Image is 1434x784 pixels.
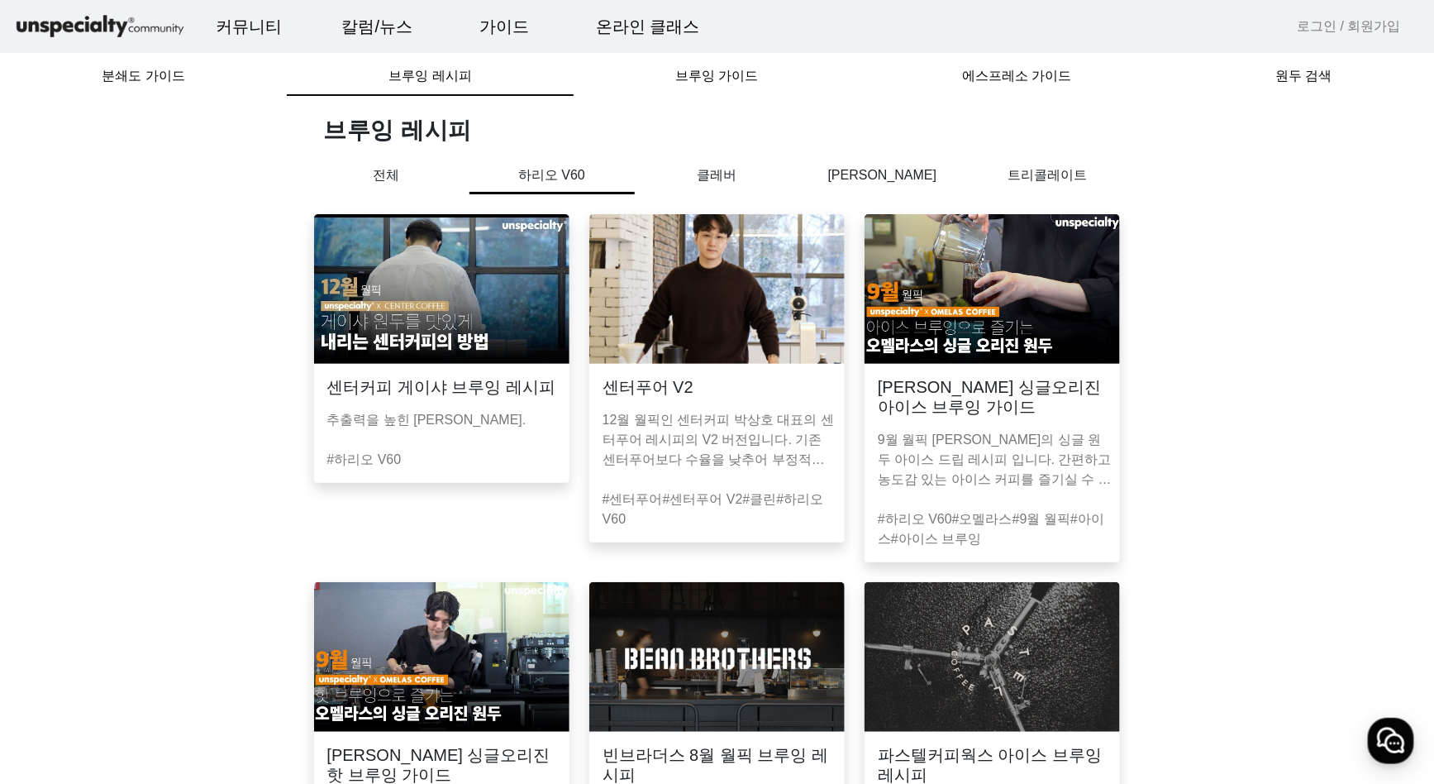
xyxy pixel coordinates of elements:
p: 클레버 [635,165,800,185]
a: #클린 [743,492,777,506]
a: 설정 [213,524,317,566]
a: 커뮤니티 [203,4,296,49]
a: #센터푸어 V2 [663,492,743,506]
a: 센터푸어 V212월 월픽인 센터커피 박상호 대표의 센터푸어 레시피의 V2 버전입니다. 기존 센터푸어보다 수율을 낮추어 부정적인 맛이 억제되었습니다.#센터푸어#센터푸어 V2#클... [579,214,855,562]
a: 칼럼/뉴스 [329,4,426,49]
a: #9월 월픽 [1012,512,1070,526]
a: #하리오 V60 [327,452,402,466]
a: [PERSON_NAME] 싱글오리진 아이스 브루잉 가이드9월 월픽 [PERSON_NAME]의 싱글 원두 아이스 드립 레시피 입니다. 간편하고 농도감 있는 아이스 커피를 즐기실... [855,214,1130,562]
p: 전체 [304,165,469,185]
p: 트리콜레이트 [965,165,1131,185]
span: 에스프레소 가이드 [962,69,1071,83]
a: #오멜라스 [952,512,1012,526]
p: 12월 월픽인 센터커피 박상호 대표의 센터푸어 레시피의 V2 버전입니다. 기존 센터푸어보다 수율을 낮추어 부정적인 맛이 억제되었습니다. [603,410,838,470]
h3: 센터커피 게이샤 브루잉 레시피 [327,377,556,397]
a: 온라인 클래스 [583,4,713,49]
a: 가이드 [466,4,542,49]
span: 원두 검색 [1275,69,1332,83]
span: 브루잉 레시피 [388,69,471,83]
p: 하리오 V60 [469,165,635,194]
p: 추출력을 높힌 [PERSON_NAME]. [327,410,563,430]
span: 홈 [52,549,62,562]
h3: [PERSON_NAME] 싱글오리진 아이스 브루잉 가이드 [878,377,1107,417]
h3: 센터푸어 V2 [603,377,693,397]
a: 센터커피 게이샤 브루잉 레시피추출력을 높힌 [PERSON_NAME].#하리오 V60 [304,214,579,562]
span: 브루잉 가이드 [675,69,758,83]
a: 로그인 / 회원가입 [1298,17,1401,36]
a: #하리오 V60 [878,512,952,526]
img: logo [13,12,187,41]
h1: 브루잉 레시피 [324,116,1131,146]
a: #센터푸어 [603,492,663,506]
a: #아이스 브루잉 [891,532,981,546]
span: 대화 [151,550,171,563]
span: 분쇄도 가이드 [102,69,184,83]
p: 9월 월픽 [PERSON_NAME]의 싱글 원두 아이스 드립 레시피 입니다. 간편하고 농도감 있는 아이스 커피를 즐기실 수 있습니다. [878,430,1113,490]
p: [PERSON_NAME] [800,165,965,185]
a: 대화 [109,524,213,566]
a: 홈 [5,524,109,566]
span: 설정 [255,549,275,562]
